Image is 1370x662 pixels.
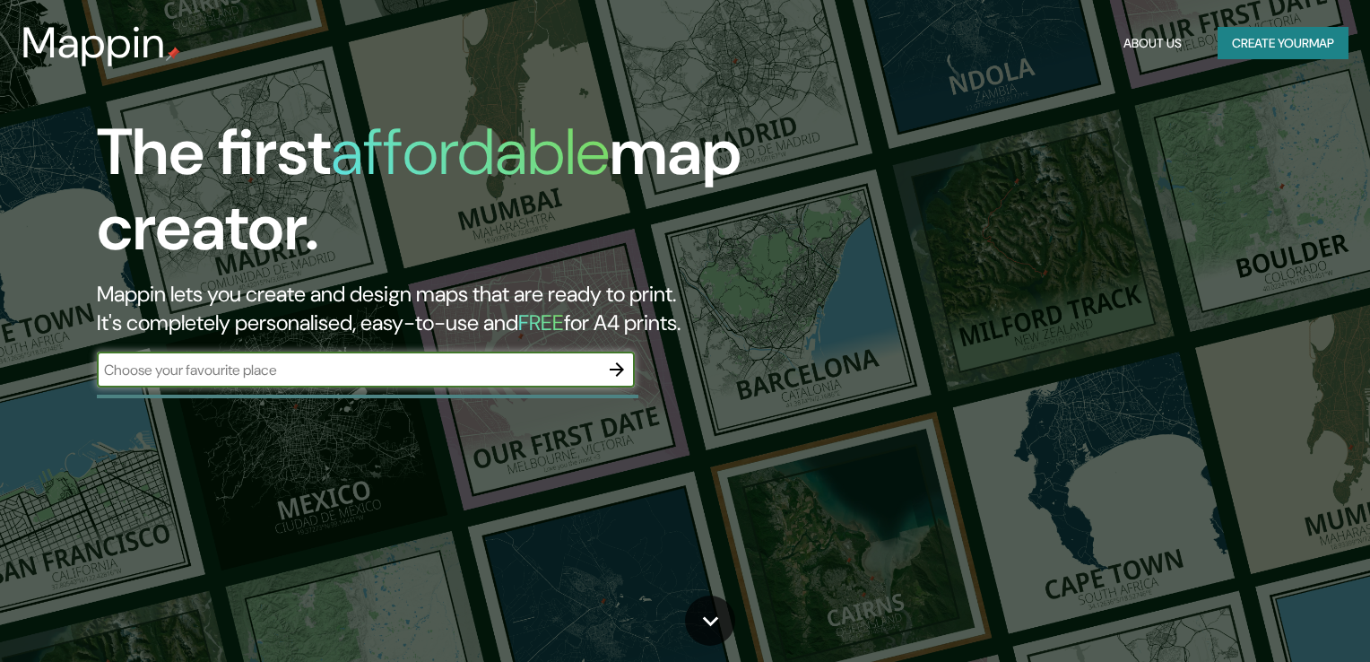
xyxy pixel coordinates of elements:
h5: FREE [518,309,564,336]
button: About Us [1116,27,1189,60]
h1: The first map creator. [97,115,782,280]
input: Choose your favourite place [97,360,599,380]
h1: affordable [331,110,610,194]
h3: Mappin [22,18,166,68]
img: mappin-pin [166,47,180,61]
h2: Mappin lets you create and design maps that are ready to print. It's completely personalised, eas... [97,280,782,337]
button: Create yourmap [1218,27,1348,60]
